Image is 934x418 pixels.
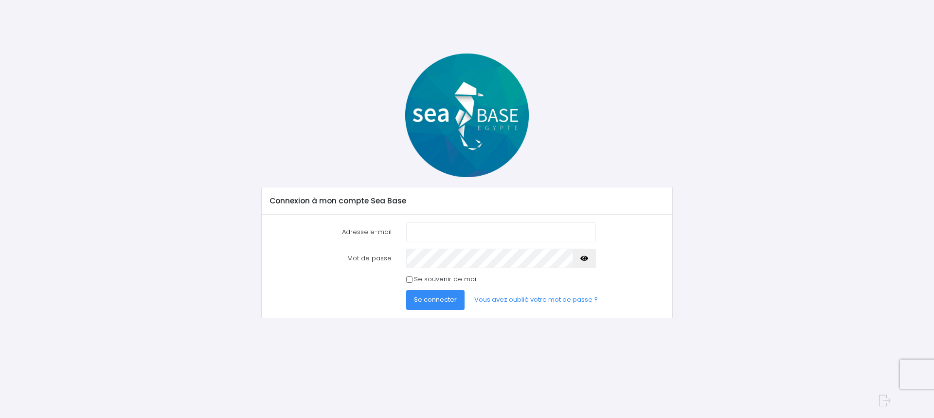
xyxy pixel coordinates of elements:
label: Se souvenir de moi [414,274,476,284]
span: Se connecter [414,295,457,304]
div: Connexion à mon compte Sea Base [262,187,672,215]
a: Vous avez oublié votre mot de passe ? [467,290,606,309]
button: Se connecter [406,290,465,309]
label: Mot de passe [263,249,399,268]
label: Adresse e-mail [263,222,399,242]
